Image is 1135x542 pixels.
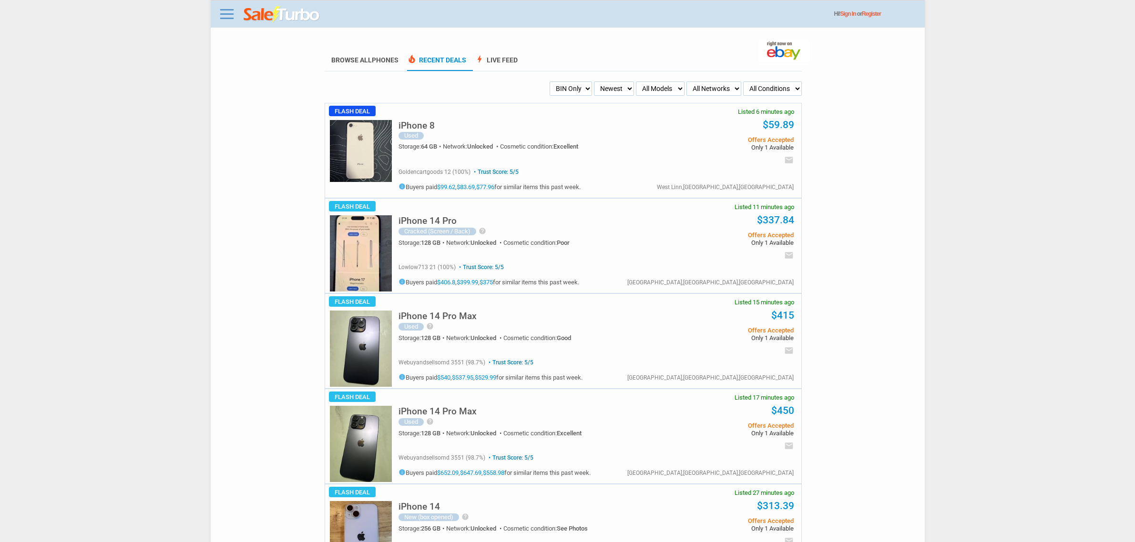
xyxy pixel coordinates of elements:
[487,359,533,366] span: Trust Score: 5/5
[735,204,794,210] span: Listed 11 minutes ago
[650,335,793,341] span: Only 1 Available
[399,313,477,321] a: iPhone 14 Pro Max
[421,525,440,532] span: 256 GB
[399,469,591,476] h5: Buyers paid , , for similar items this past week.
[437,279,455,286] a: $406.8
[399,409,477,416] a: iPhone 14 Pro Max
[330,215,392,291] img: s-l225.jpg
[421,334,440,341] span: 128 GB
[421,430,440,437] span: 128 GB
[372,56,399,64] span: Phones
[475,374,496,381] a: $529.99
[650,525,793,532] span: Only 1 Available
[503,240,570,246] div: Cosmetic condition:
[650,518,793,524] span: Offers Accepted
[503,335,571,341] div: Cosmetic condition:
[399,121,435,130] h5: iPhone 8
[437,183,455,191] a: $99.62
[457,264,504,271] span: Trust Score: 5/5
[650,144,793,151] span: Only 1 Available
[399,430,446,436] div: Storage:
[500,143,578,150] div: Cosmetic condition:
[446,335,503,341] div: Network:
[470,239,496,246] span: Unlocked
[460,469,481,476] a: $647.69
[840,10,856,17] a: Sign In
[437,374,450,381] a: $540
[487,454,533,461] span: Trust Score: 5/5
[472,169,519,175] span: Trust Score: 5/5
[329,296,376,307] span: Flash Deal
[329,106,376,116] span: Flash Deal
[735,299,794,305] span: Listed 15 minutes ago
[399,183,581,190] h5: Buyers paid , , for similar items this past week.
[399,513,459,521] div: New (box opened)
[553,143,578,150] span: Excellent
[627,470,794,476] div: [GEOGRAPHIC_DATA],[GEOGRAPHIC_DATA],[GEOGRAPHIC_DATA]
[784,251,794,260] i: email
[330,406,392,482] img: s-l225.jpg
[763,119,794,130] a: $59.89
[467,143,493,150] span: Unlocked
[399,311,477,321] h5: iPhone 14 Pro Max
[557,525,588,532] span: See Photos
[399,123,435,130] a: iPhone 8
[557,334,571,341] span: Good
[771,405,794,416] a: $450
[407,56,466,71] a: local_fire_departmentRecent Deals
[330,120,392,182] img: s-l225.jpg
[862,10,881,17] a: Register
[452,374,473,381] a: $537.95
[627,375,794,381] div: [GEOGRAPHIC_DATA],[GEOGRAPHIC_DATA],[GEOGRAPHIC_DATA]
[738,109,794,115] span: Listed 6 minutes ago
[329,391,376,402] span: Flash Deal
[426,322,434,330] i: help
[735,490,794,496] span: Listed 27 minutes ago
[399,183,406,190] i: info
[457,183,475,191] a: $83.69
[330,311,392,387] img: s-l225.jpg
[735,394,794,401] span: Listed 17 minutes ago
[399,407,477,416] h5: iPhone 14 Pro Max
[399,373,406,381] i: info
[407,54,417,64] span: local_fire_department
[650,327,793,333] span: Offers Accepted
[399,218,457,225] a: iPhone 14 Pro
[784,441,794,451] i: email
[421,239,440,246] span: 128 GB
[399,240,446,246] div: Storage:
[399,504,440,511] a: iPhone 14
[757,500,794,512] a: $313.39
[399,278,579,285] h5: Buyers paid , , for similar items this past week.
[244,6,320,23] img: saleturbo.com - Online Deals and Discount Coupons
[399,264,456,271] span: lowlow713 21 (100%)
[446,430,503,436] div: Network:
[627,280,794,285] div: [GEOGRAPHIC_DATA],[GEOGRAPHIC_DATA],[GEOGRAPHIC_DATA]
[771,310,794,321] a: $415
[437,469,459,476] a: $652.09
[857,10,881,17] span: or
[483,469,504,476] a: $558.98
[479,227,486,235] i: help
[329,487,376,497] span: Flash Deal
[426,418,434,425] i: help
[399,373,583,381] h5: Buyers paid , , for similar items this past week.
[399,278,406,285] i: info
[657,184,794,190] div: West Linn,[GEOGRAPHIC_DATA],[GEOGRAPHIC_DATA]
[399,525,446,532] div: Storage:
[446,525,503,532] div: Network:
[476,183,494,191] a: $77.96
[399,323,424,331] div: Used
[399,216,457,225] h5: iPhone 14 Pro
[399,132,424,140] div: Used
[650,232,793,238] span: Offers Accepted
[475,54,484,64] span: bolt
[650,240,793,246] span: Only 1 Available
[399,169,470,175] span: goldencartgoods 12 (100%)
[557,239,570,246] span: Poor
[650,422,793,429] span: Offers Accepted
[457,279,478,286] a: $399.99
[399,359,485,366] span: webuyandsellsomd 3551 (98.7%)
[834,10,840,17] span: Hi!
[421,143,437,150] span: 64 GB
